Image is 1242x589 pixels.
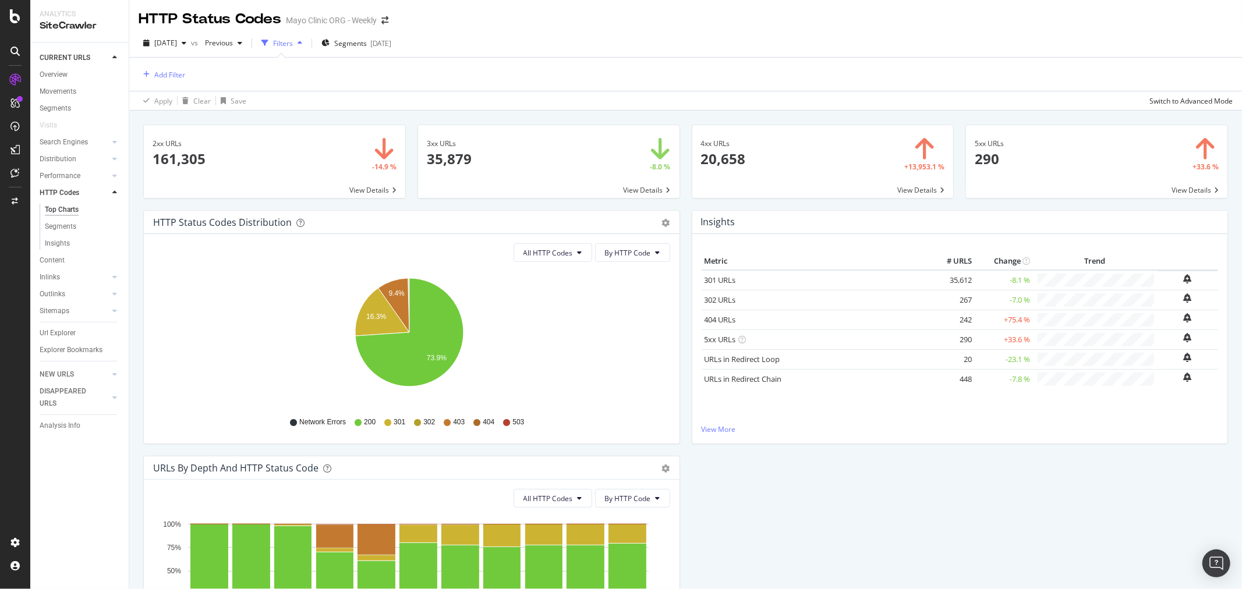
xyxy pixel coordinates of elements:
a: URLs in Redirect Chain [705,374,782,384]
div: HTTP Status Codes Distribution [153,217,292,228]
text: 50% [167,567,181,575]
button: Segments[DATE] [317,34,396,52]
a: HTTP Codes [40,187,109,199]
a: Sitemaps [40,305,109,317]
span: Previous [200,38,233,48]
button: Previous [200,34,247,52]
a: Segments [45,221,121,233]
td: +75.4 % [975,310,1033,329]
div: Sitemaps [40,305,69,317]
a: NEW URLS [40,368,109,381]
button: Filters [257,34,307,52]
a: Outlinks [40,288,109,300]
button: By HTTP Code [595,243,670,262]
div: Top Charts [45,204,79,216]
div: HTTP Codes [40,187,79,199]
span: By HTTP Code [605,248,651,258]
div: bell-plus [1184,313,1192,322]
button: By HTTP Code [595,489,670,508]
a: Distribution [40,153,109,165]
div: HTTP Status Codes [139,9,281,29]
td: -7.8 % [975,369,1033,388]
a: 5xx URLs [705,334,736,345]
td: 242 [928,310,975,329]
a: Insights [45,237,121,250]
span: 200 [364,417,376,427]
td: 448 [928,369,975,388]
div: Performance [40,170,80,182]
text: 73.9% [427,354,447,362]
button: All HTTP Codes [514,489,592,508]
div: Clear [193,96,211,106]
th: # URLS [928,253,975,270]
div: SiteCrawler [40,19,119,33]
text: 9.4% [389,290,405,298]
div: Search Engines [40,136,88,148]
div: arrow-right-arrow-left [381,16,388,24]
span: 301 [394,417,405,427]
button: Apply [139,91,172,110]
a: CURRENT URLS [40,52,109,64]
h4: Insights [701,214,735,230]
a: Url Explorer [40,327,121,339]
text: 100% [163,520,181,528]
svg: A chart. [153,271,665,406]
a: Top Charts [45,204,121,216]
button: Switch to Advanced Mode [1145,91,1233,110]
a: URLs in Redirect Loop [705,354,780,364]
a: Content [40,254,121,267]
div: Analytics [40,9,119,19]
a: Overview [40,69,121,81]
a: Segments [40,102,121,115]
div: Segments [40,102,71,115]
span: 404 [483,417,494,427]
td: 290 [928,329,975,349]
span: vs [191,38,200,48]
div: Filters [273,38,293,48]
span: Segments [334,38,367,48]
div: Outlinks [40,288,65,300]
div: Insights [45,237,70,250]
div: Explorer Bookmarks [40,344,102,356]
span: All HTTP Codes [523,248,573,258]
div: Visits [40,119,57,132]
div: bell-plus [1184,372,1192,382]
span: 2025 Aug. 13th [154,38,177,48]
td: 20 [928,349,975,369]
div: Url Explorer [40,327,76,339]
div: Mayo Clinic ORG - Weekly [286,15,377,26]
span: 302 [423,417,435,427]
div: Overview [40,69,68,81]
div: Content [40,254,65,267]
td: +33.6 % [975,329,1033,349]
span: 403 [453,417,465,427]
div: gear [662,464,670,473]
div: bell-plus [1184,293,1192,303]
a: 404 URLs [705,314,736,325]
div: bell-plus [1184,333,1192,342]
td: -8.1 % [975,270,1033,290]
td: 267 [928,290,975,310]
div: bell-plus [1184,274,1192,283]
div: Apply [154,96,172,106]
td: -7.0 % [975,290,1033,310]
div: Save [231,96,246,106]
div: Distribution [40,153,76,165]
div: Inlinks [40,271,60,283]
button: [DATE] [139,34,191,52]
span: By HTTP Code [605,494,651,503]
a: 301 URLs [705,275,736,285]
div: CURRENT URLS [40,52,90,64]
th: Metric [702,253,929,270]
div: Movements [40,86,76,98]
a: Search Engines [40,136,109,148]
button: All HTTP Codes [514,243,592,262]
td: 35,612 [928,270,975,290]
th: Change [975,253,1033,270]
div: [DATE] [370,38,391,48]
button: Clear [178,91,211,110]
button: Add Filter [139,68,185,81]
div: Add Filter [154,70,185,80]
a: Analysis Info [40,420,121,432]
